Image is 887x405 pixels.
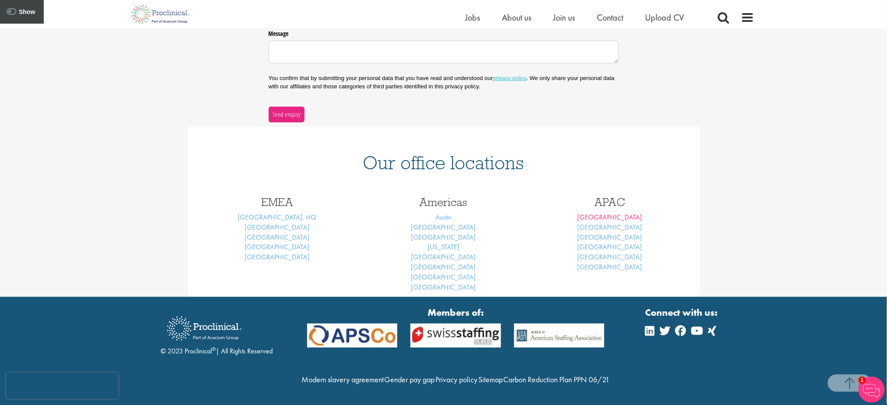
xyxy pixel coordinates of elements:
a: Gender pay gap [385,375,435,385]
span: Send enquiry [272,110,301,119]
a: [GEOGRAPHIC_DATA] [245,223,310,232]
a: [GEOGRAPHIC_DATA] [245,252,310,262]
a: Carbon Reduction Plan PPN 06/21 [504,375,610,385]
strong: Connect with us: [645,306,720,319]
a: [GEOGRAPHIC_DATA] [578,252,642,262]
a: Sitemap [478,375,503,385]
a: [GEOGRAPHIC_DATA] [578,223,642,232]
div: © 2023 Proclinical | All Rights Reserved [161,310,273,357]
img: APSCo [508,324,611,348]
p: You confirm that by submitting your personal data that you have read and understood our . We only... [269,74,619,90]
h3: APAC [533,196,687,208]
span: 1 [859,377,866,384]
a: [GEOGRAPHIC_DATA], HQ [238,213,317,222]
a: Austin [435,213,452,222]
h3: Americas [367,196,520,208]
a: [GEOGRAPHIC_DATA] [578,262,642,272]
a: [GEOGRAPHIC_DATA] [411,233,476,242]
a: Privacy policy [435,375,477,385]
img: APSCo [301,324,404,348]
a: [GEOGRAPHIC_DATA] [411,223,476,232]
h1: Our office locations [201,153,687,172]
a: Join us [554,12,575,23]
sup: ® [212,346,216,353]
img: APSCo [404,324,508,348]
a: Contact [597,12,624,23]
a: [GEOGRAPHIC_DATA] [578,233,642,242]
a: Jobs [466,12,480,23]
a: [US_STATE] [428,242,459,251]
a: [GEOGRAPHIC_DATA] [578,213,642,222]
a: Modern slavery agreement [302,375,384,385]
strong: Members of: [307,306,605,319]
a: Upload CV [645,12,684,23]
a: [GEOGRAPHIC_DATA] [411,272,476,282]
a: [GEOGRAPHIC_DATA] [578,242,642,251]
h3: EMEA [201,196,354,208]
iframe: reCAPTCHA [6,373,118,399]
a: [GEOGRAPHIC_DATA] [245,233,310,242]
label: Message [269,27,619,38]
a: [GEOGRAPHIC_DATA] [411,252,476,262]
button: Send enquiry [269,107,305,122]
a: [GEOGRAPHIC_DATA] [411,262,476,272]
a: About us [502,12,532,23]
a: [GEOGRAPHIC_DATA] [411,283,476,292]
img: Chatbot [859,377,885,403]
a: privacy policy [493,75,526,81]
a: [GEOGRAPHIC_DATA] [245,242,310,251]
img: Proclinical Recruitment [161,311,248,347]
